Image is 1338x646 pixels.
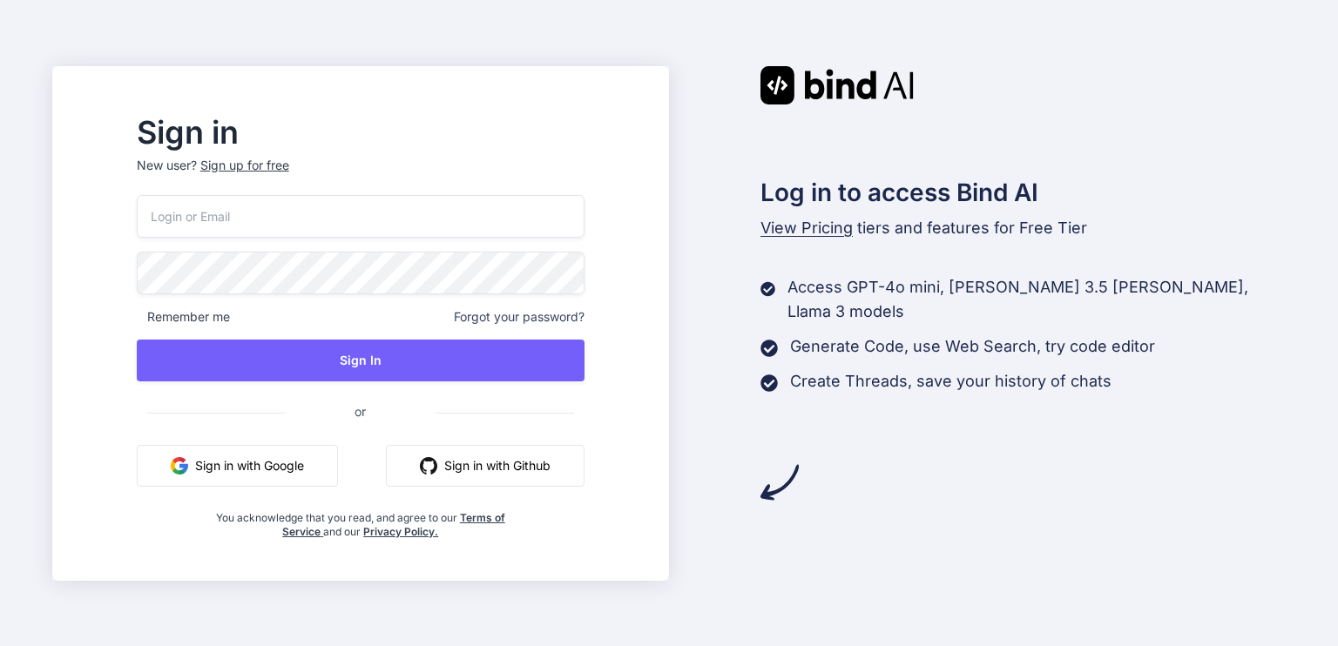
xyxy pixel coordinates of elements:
img: arrow [760,463,799,501]
button: Sign In [137,340,585,381]
button: Sign in with Github [386,445,585,487]
a: Terms of Service [282,511,505,538]
p: Access GPT-4o mini, [PERSON_NAME] 3.5 [PERSON_NAME], Llama 3 models [787,275,1286,324]
h2: Log in to access Bind AI [760,174,1287,211]
p: New user? [137,157,585,195]
img: google [171,457,188,474]
p: Generate Code, use Web Search, try code editor [790,334,1155,359]
img: github [420,457,437,474]
h2: Sign in [137,118,585,146]
img: Bind AI logo [760,66,914,104]
div: Sign up for free [200,157,289,174]
div: You acknowledge that you read, and agree to our and our [211,501,510,539]
button: Sign in with Google [137,445,338,487]
span: or [285,390,436,433]
span: View Pricing [760,219,853,237]
span: Remember me [137,308,230,326]
p: Create Threads, save your history of chats [790,369,1112,394]
input: Login or Email [137,195,585,238]
p: tiers and features for Free Tier [760,216,1287,240]
span: Forgot your password? [454,308,585,326]
a: Privacy Policy. [363,525,438,538]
